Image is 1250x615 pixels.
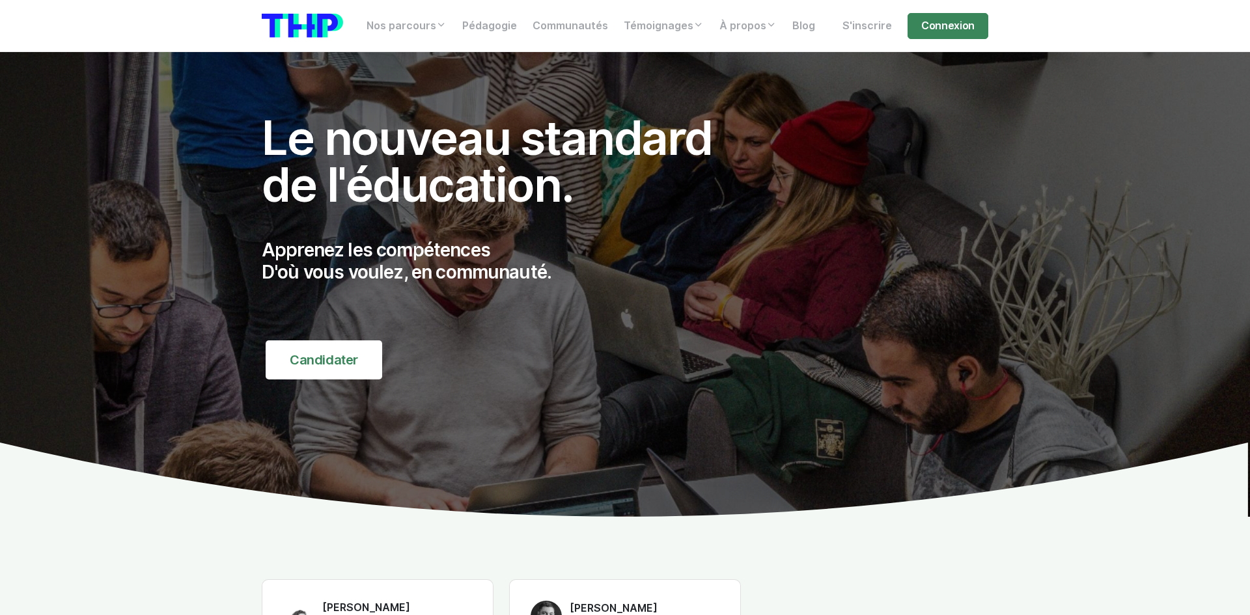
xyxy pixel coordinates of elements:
[712,13,785,39] a: À propos
[454,13,525,39] a: Pédagogie
[262,239,741,283] p: Apprenez les compétences D'où vous voulez, en communauté.
[266,340,382,379] a: Candidater
[908,13,988,39] a: Connexion
[262,14,343,38] img: logo
[322,601,472,615] h6: [PERSON_NAME]
[525,13,616,39] a: Communautés
[785,13,823,39] a: Blog
[835,13,900,39] a: S'inscrire
[262,115,741,208] h1: Le nouveau standard de l'éducation.
[359,13,454,39] a: Nos parcours
[616,13,712,39] a: Témoignages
